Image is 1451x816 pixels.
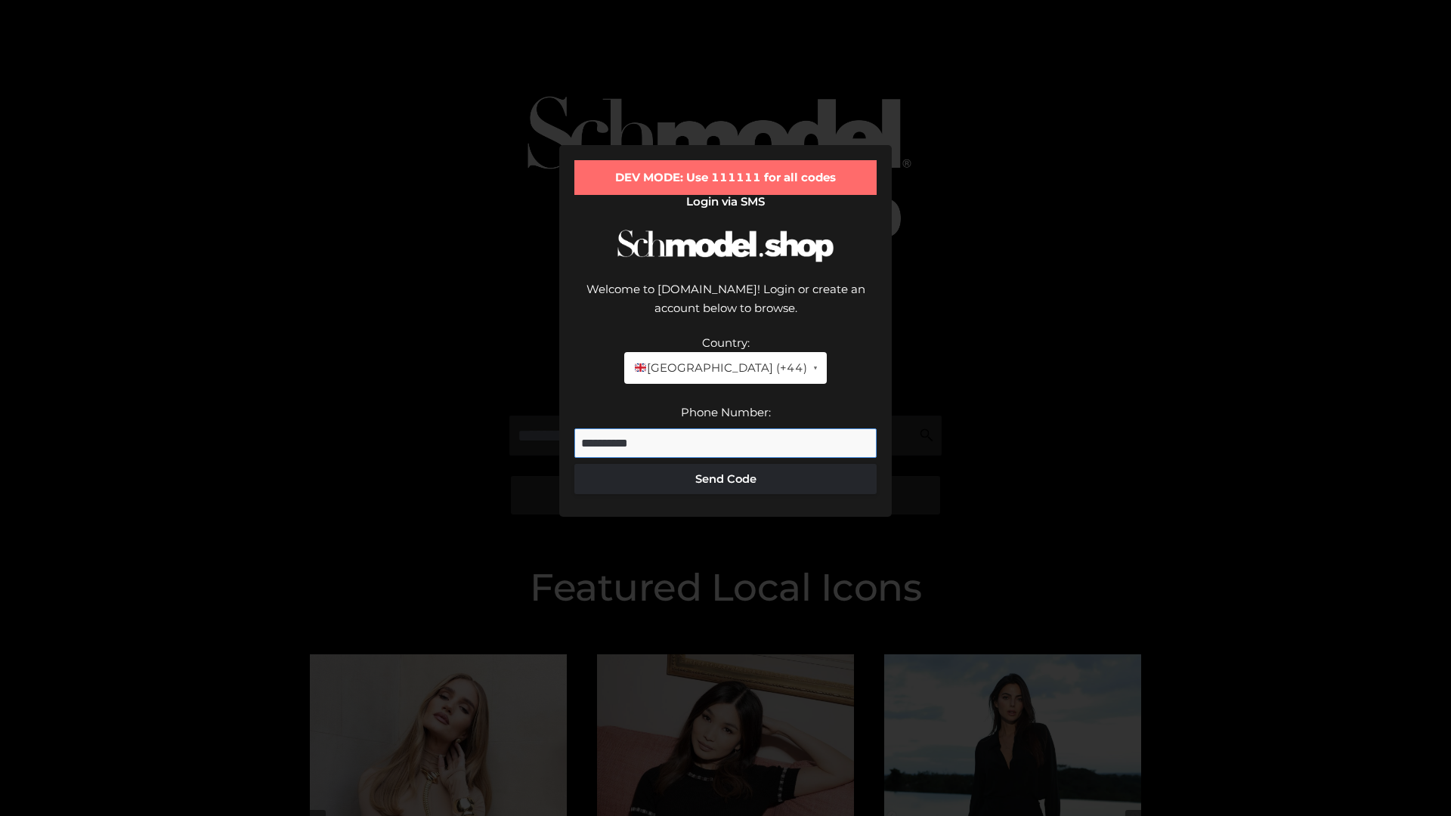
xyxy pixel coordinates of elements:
[574,160,877,195] div: DEV MODE: Use 111111 for all codes
[612,216,839,276] img: Schmodel Logo
[574,280,877,333] div: Welcome to [DOMAIN_NAME]! Login or create an account below to browse.
[633,358,806,378] span: [GEOGRAPHIC_DATA] (+44)
[635,362,646,373] img: 🇬🇧
[574,195,877,209] h2: Login via SMS
[702,335,750,350] label: Country:
[681,405,771,419] label: Phone Number:
[574,464,877,494] button: Send Code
